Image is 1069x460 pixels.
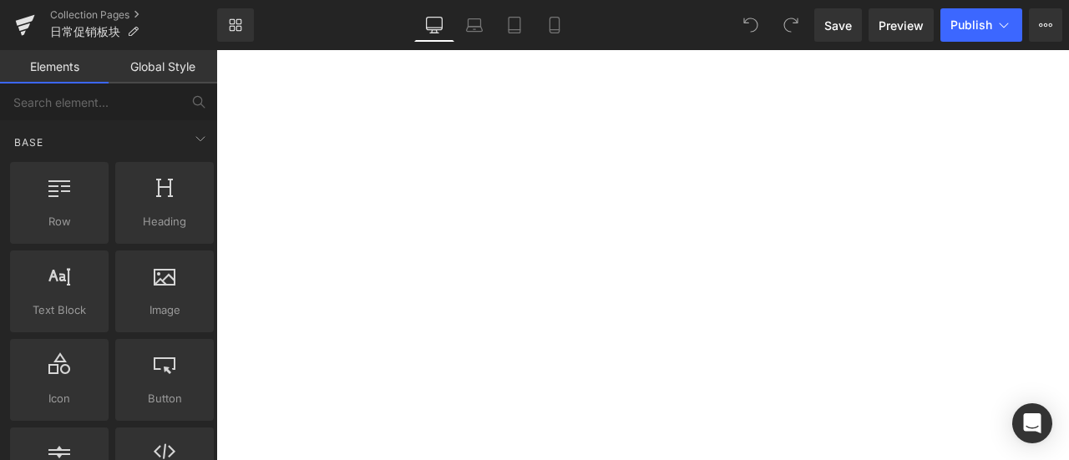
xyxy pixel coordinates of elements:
[15,301,104,319] span: Text Block
[454,8,494,42] a: Laptop
[414,8,454,42] a: Desktop
[869,8,934,42] a: Preview
[120,301,209,319] span: Image
[50,8,217,22] a: Collection Pages
[50,25,120,38] span: 日常促销板块
[13,134,45,150] span: Base
[15,213,104,230] span: Row
[534,8,575,42] a: Mobile
[120,213,209,230] span: Heading
[1029,8,1062,42] button: More
[217,8,254,42] a: New Library
[879,17,924,34] span: Preview
[109,50,217,83] a: Global Style
[824,17,852,34] span: Save
[734,8,768,42] button: Undo
[494,8,534,42] a: Tablet
[1012,403,1052,443] div: Open Intercom Messenger
[120,390,209,407] span: Button
[15,390,104,407] span: Icon
[774,8,808,42] button: Redo
[950,18,992,32] span: Publish
[940,8,1022,42] button: Publish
